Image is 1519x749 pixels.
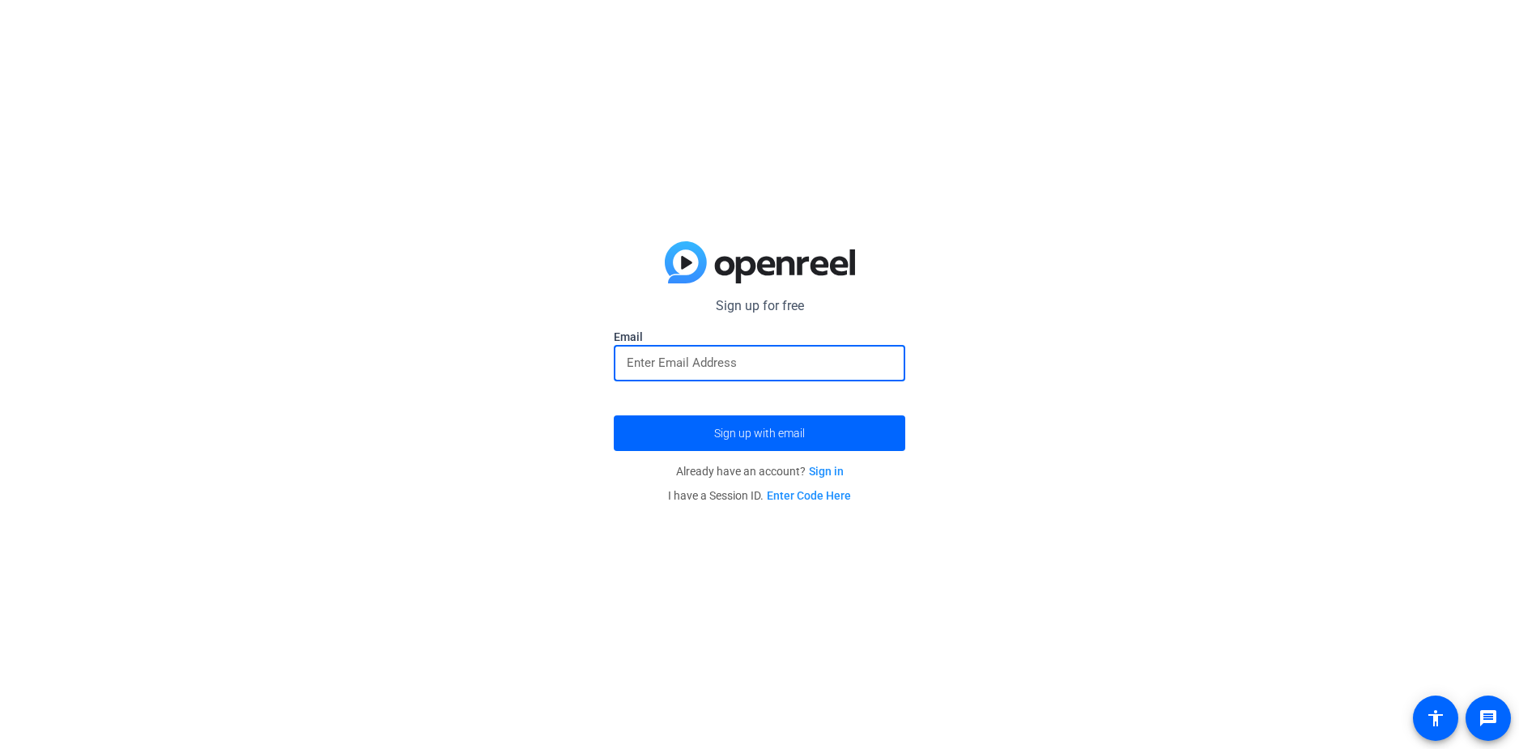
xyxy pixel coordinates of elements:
span: I have a Session ID. [668,489,851,502]
a: Sign in [809,465,844,478]
a: Enter Code Here [767,489,851,502]
p: Sign up for free [614,296,905,316]
input: Enter Email Address [627,353,892,372]
mat-icon: accessibility [1426,709,1445,728]
img: blue-gradient.svg [665,241,855,283]
span: Already have an account? [676,465,844,478]
button: Sign up with email [614,415,905,451]
label: Email [614,329,905,345]
mat-icon: message [1479,709,1498,728]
